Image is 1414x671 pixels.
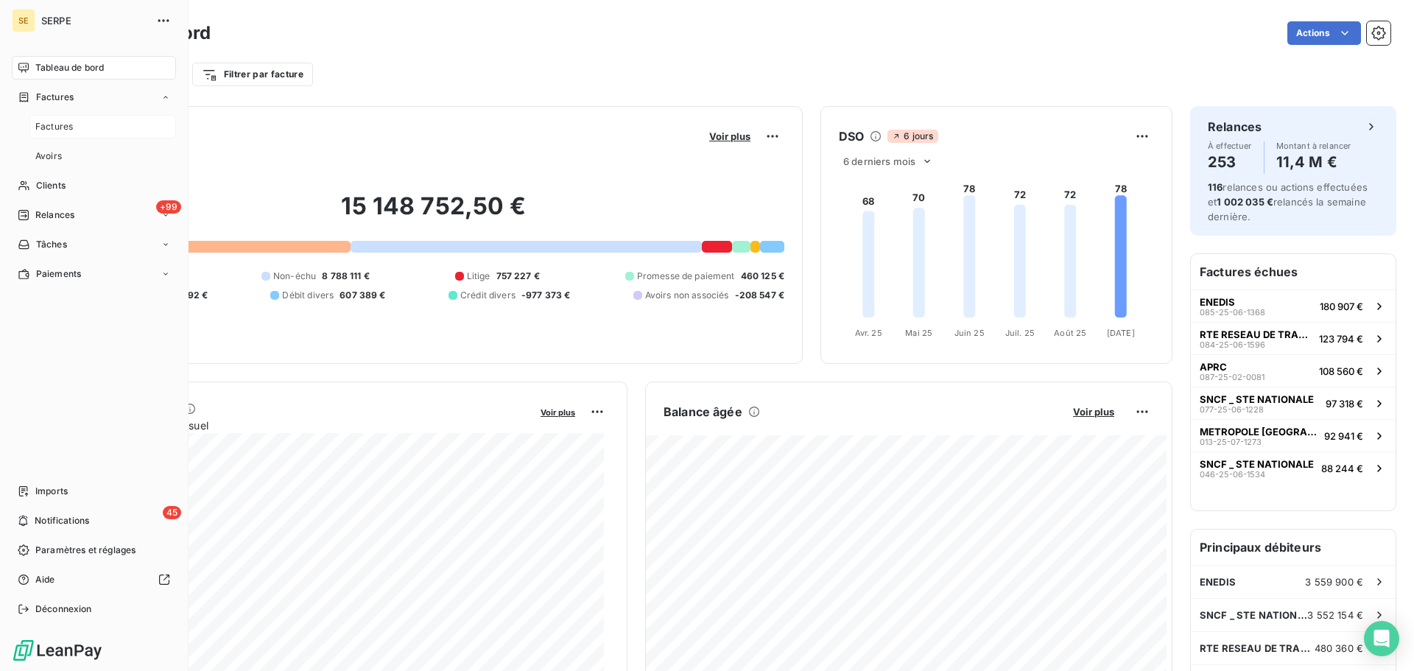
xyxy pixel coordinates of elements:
[1191,322,1396,354] button: RTE RESEAU DE TRANSPORT ELECTRICITE084-25-06-1596123 794 €
[1054,328,1086,338] tspan: Août 25
[1191,387,1396,419] button: SNCF _ STE NATIONALE077-25-06-122897 318 €
[156,200,181,214] span: +99
[1200,296,1235,308] span: ENEDIS
[322,270,370,283] span: 8 788 111 €
[905,328,932,338] tspan: Mai 25
[1200,426,1318,438] span: METROPOLE [GEOGRAPHIC_DATA]
[12,9,35,32] div: SE
[1319,333,1363,345] span: 123 794 €
[35,514,89,527] span: Notifications
[467,270,490,283] span: Litige
[1191,530,1396,565] h6: Principaux débiteurs
[1191,354,1396,387] button: APRC087-25-02-0081108 560 €
[709,130,750,142] span: Voir plus
[35,208,74,222] span: Relances
[1200,405,1264,414] span: 077-25-06-1228
[460,289,516,302] span: Crédit divers
[1200,329,1313,340] span: RTE RESEAU DE TRANSPORT ELECTRICITE
[1200,470,1265,479] span: 046-25-06-1534
[1208,181,1223,193] span: 116
[1191,254,1396,289] h6: Factures échues
[855,328,882,338] tspan: Avr. 25
[496,270,540,283] span: 757 227 €
[536,405,580,418] button: Voir plus
[1200,361,1227,373] span: APRC
[36,238,67,251] span: Tâches
[41,15,147,27] span: SERPE
[843,155,915,167] span: 6 derniers mois
[36,91,74,104] span: Factures
[664,403,742,421] h6: Balance âgée
[1073,406,1114,418] span: Voir plus
[83,192,784,236] h2: 15 148 752,50 €
[1324,430,1363,442] span: 92 941 €
[1320,301,1363,312] span: 180 907 €
[1200,458,1314,470] span: SNCF _ STE NATIONALE
[35,603,92,616] span: Déconnexion
[1200,642,1315,654] span: RTE RESEAU DE TRANSPORT ELECTRICITE
[1107,328,1135,338] tspan: [DATE]
[163,506,181,519] span: 45
[1208,181,1368,222] span: relances ou actions effectuées et relancés la semaine dernière.
[887,130,938,143] span: 6 jours
[521,289,571,302] span: -977 373 €
[1208,118,1262,136] h6: Relances
[35,544,136,557] span: Paramètres et réglages
[192,63,313,86] button: Filtrer par facture
[1200,393,1314,405] span: SNCF _ STE NATIONALE
[1200,438,1262,446] span: 013-25-07-1273
[1276,150,1351,174] h4: 11,4 M €
[1200,576,1236,588] span: ENEDIS
[1326,398,1363,410] span: 97 318 €
[35,150,62,163] span: Avoirs
[282,289,334,302] span: Débit divers
[1321,463,1363,474] span: 88 244 €
[1307,609,1363,621] span: 3 552 154 €
[1208,150,1252,174] h4: 253
[1217,196,1273,208] span: 1 002 035 €
[83,418,530,433] span: Chiffre d'affaires mensuel
[1191,419,1396,452] button: METROPOLE [GEOGRAPHIC_DATA]013-25-07-127392 941 €
[12,639,103,662] img: Logo LeanPay
[1005,328,1035,338] tspan: Juil. 25
[35,120,73,133] span: Factures
[705,130,755,143] button: Voir plus
[645,289,729,302] span: Avoirs non associés
[1191,289,1396,322] button: ENEDIS085-25-06-1368180 907 €
[1287,21,1361,45] button: Actions
[1305,576,1363,588] span: 3 559 900 €
[1276,141,1351,150] span: Montant à relancer
[36,179,66,192] span: Clients
[1364,621,1399,656] div: Open Intercom Messenger
[1200,308,1265,317] span: 085-25-06-1368
[954,328,985,338] tspan: Juin 25
[36,267,81,281] span: Paiements
[1069,405,1119,418] button: Voir plus
[35,61,104,74] span: Tableau de bord
[35,573,55,586] span: Aide
[1200,373,1264,382] span: 087-25-02-0081
[35,485,68,498] span: Imports
[637,270,735,283] span: Promesse de paiement
[1315,642,1363,654] span: 480 360 €
[1208,141,1252,150] span: À effectuer
[1200,609,1307,621] span: SNCF _ STE NATIONALE
[12,568,176,591] a: Aide
[1191,452,1396,484] button: SNCF _ STE NATIONALE046-25-06-153488 244 €
[340,289,385,302] span: 607 389 €
[541,407,575,418] span: Voir plus
[273,270,316,283] span: Non-échu
[839,127,864,145] h6: DSO
[735,289,785,302] span: -208 547 €
[1319,365,1363,377] span: 108 560 €
[741,270,784,283] span: 460 125 €
[1200,340,1265,349] span: 084-25-06-1596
